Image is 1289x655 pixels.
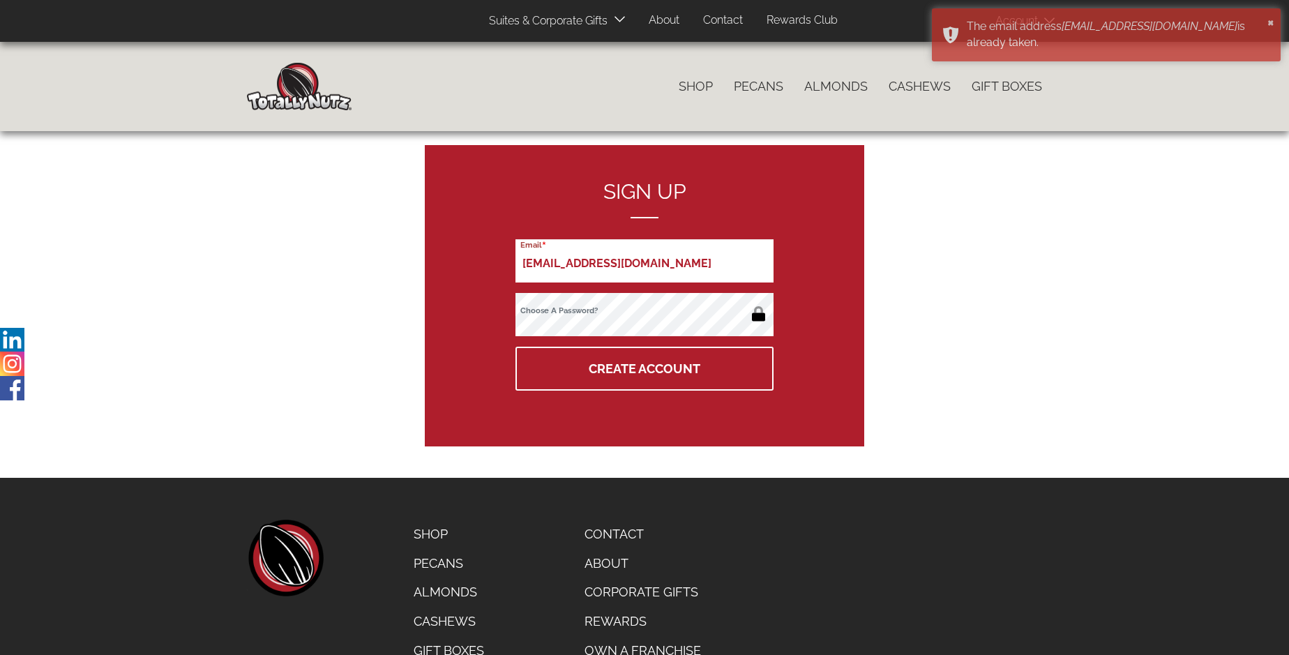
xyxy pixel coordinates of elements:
h2: Sign up [515,180,774,218]
a: Contact [574,520,711,549]
a: Shop [403,520,495,549]
a: Suites & Corporate Gifts [478,8,612,35]
a: About [638,7,690,34]
em: [EMAIL_ADDRESS][DOMAIN_NAME] [1062,20,1237,33]
input: Email [515,239,774,283]
a: Shop [668,72,723,101]
a: Almonds [403,578,495,607]
button: × [1267,15,1274,29]
a: Cashews [403,607,495,636]
a: Rewards [574,607,711,636]
button: Create Account [515,347,774,391]
a: Pecans [403,549,495,578]
div: The email address is already taken. [967,19,1263,51]
img: Home [247,63,352,110]
a: home [247,520,324,596]
a: About [574,549,711,578]
a: Cashews [878,72,961,101]
a: Contact [693,7,753,34]
a: Gift Boxes [961,72,1053,101]
a: Rewards Club [756,7,848,34]
a: Pecans [723,72,794,101]
a: Almonds [794,72,878,101]
a: Corporate Gifts [574,578,711,607]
